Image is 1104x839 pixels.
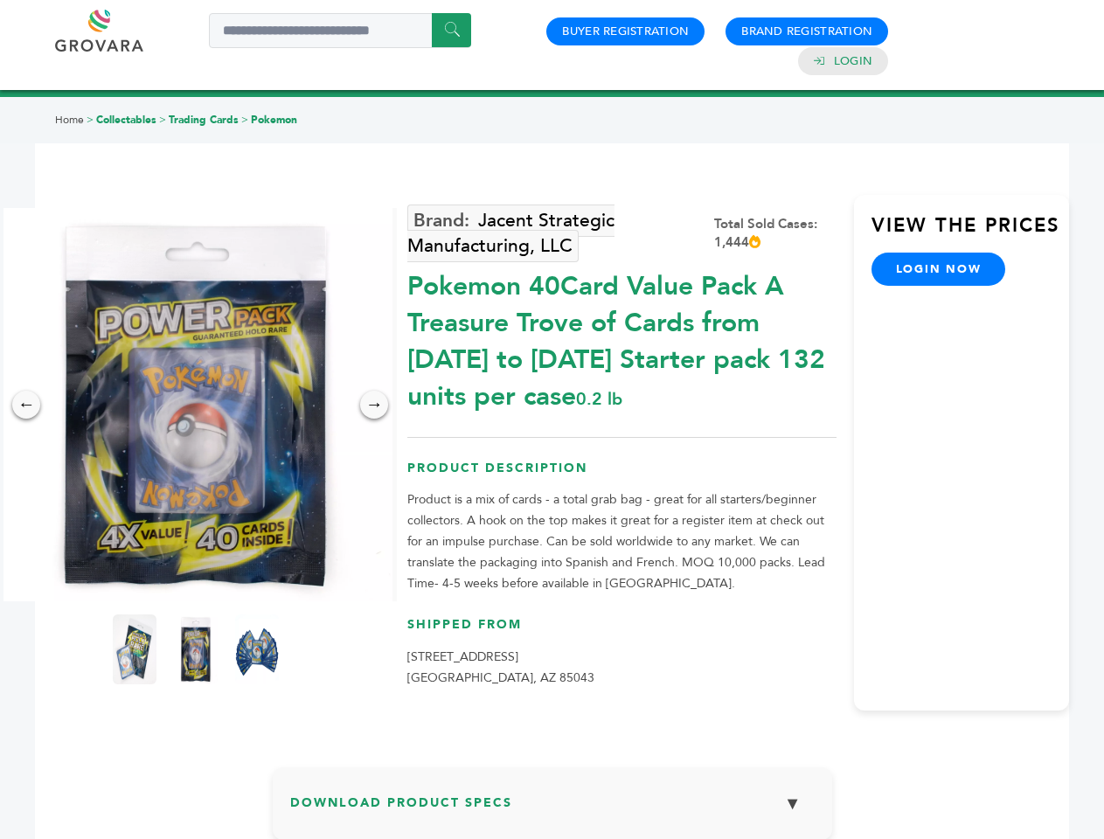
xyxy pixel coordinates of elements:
a: Collectables [96,113,156,127]
div: → [360,391,388,419]
p: [STREET_ADDRESS] [GEOGRAPHIC_DATA], AZ 85043 [407,647,837,689]
p: Product is a mix of cards - a total grab bag - great for all starters/beginner collectors. A hook... [407,489,837,594]
a: Login [834,53,872,69]
a: Pokemon [251,113,297,127]
a: login now [871,253,1006,286]
h3: Shipped From [407,616,837,647]
input: Search a product or brand... [209,13,471,48]
span: > [159,113,166,127]
button: ▼ [771,785,815,822]
span: 0.2 lb [576,387,622,411]
a: Buyer Registration [562,24,689,39]
div: Pokemon 40Card Value Pack A Treasure Trove of Cards from [DATE] to [DATE] Starter pack 132 units ... [407,260,837,415]
h3: View the Prices [871,212,1069,253]
h3: Download Product Specs [290,785,815,836]
span: > [241,113,248,127]
a: Jacent Strategic Manufacturing, LLC [407,205,614,262]
a: Home [55,113,84,127]
img: Pokemon 40-Card Value Pack – A Treasure Trove of Cards from 1996 to 2024 - Starter pack! 132 unit... [174,614,218,684]
div: ← [12,391,40,419]
img: Pokemon 40-Card Value Pack – A Treasure Trove of Cards from 1996 to 2024 - Starter pack! 132 unit... [235,614,279,684]
a: Trading Cards [169,113,239,127]
a: Brand Registration [741,24,872,39]
h3: Product Description [407,460,837,490]
div: Total Sold Cases: 1,444 [714,215,837,252]
img: Pokemon 40-Card Value Pack – A Treasure Trove of Cards from 1996 to 2024 - Starter pack! 132 unit... [113,614,156,684]
span: > [87,113,94,127]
